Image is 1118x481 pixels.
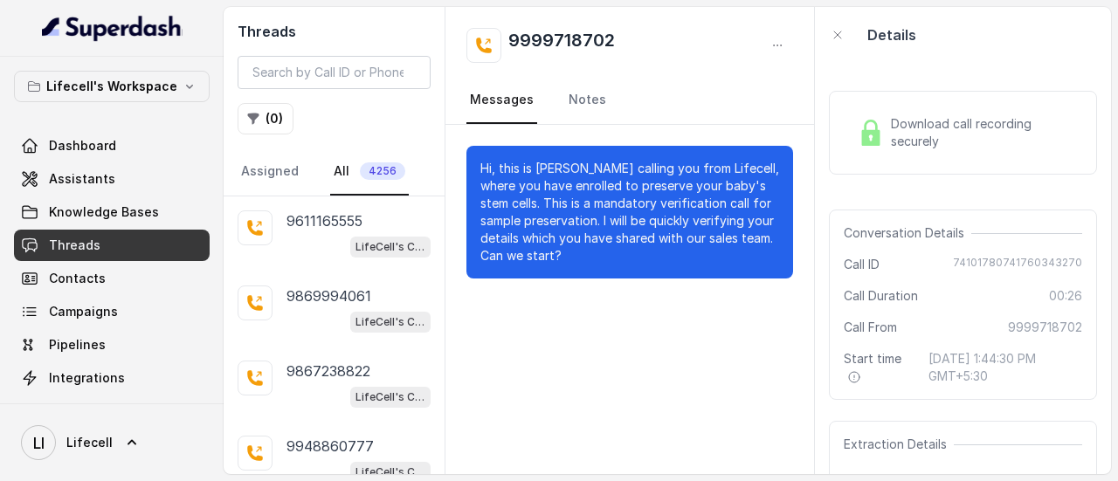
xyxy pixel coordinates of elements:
[49,203,159,221] span: Knowledge Bases
[953,256,1082,273] span: 74101780741760343270
[49,137,116,155] span: Dashboard
[42,14,183,42] img: light.svg
[844,436,954,453] span: Extraction Details
[286,361,370,381] p: 9867238822
[14,418,210,467] a: Lifecell
[66,434,113,451] span: Lifecell
[891,115,1075,150] span: Download call recording securely
[844,350,914,385] span: Start time
[360,162,405,180] span: 4256
[49,270,106,287] span: Contacts
[1049,287,1082,305] span: 00:26
[286,210,362,231] p: 9611165555
[1008,319,1082,336] span: 9999718702
[480,160,779,265] p: Hi, this is [PERSON_NAME] calling you from Lifecell, where you have enrolled to preserve your bab...
[466,77,793,124] nav: Tabs
[286,436,374,457] p: 9948860777
[238,21,431,42] h2: Threads
[238,148,302,196] a: Assigned
[14,230,210,261] a: Threads
[355,388,425,406] p: LifeCell's Call Assistant
[14,71,210,102] button: Lifecell's Workspace
[49,369,125,387] span: Integrations
[238,148,431,196] nav: Tabs
[14,362,210,394] a: Integrations
[14,263,210,294] a: Contacts
[49,303,118,320] span: Campaigns
[844,287,918,305] span: Call Duration
[14,395,210,427] a: API Settings
[355,464,425,481] p: LifeCell's Call Assistant
[14,296,210,327] a: Campaigns
[508,28,615,63] h2: 9999718702
[928,350,1082,385] span: [DATE] 1:44:30 PM GMT+5:30
[49,402,125,420] span: API Settings
[844,256,880,273] span: Call ID
[14,196,210,228] a: Knowledge Bases
[286,285,371,306] p: 9869994061
[330,148,409,196] a: All4256
[33,434,45,452] text: LI
[14,163,210,195] a: Assistants
[565,77,610,124] a: Notes
[49,336,106,354] span: Pipelines
[844,319,897,336] span: Call From
[46,76,177,97] p: Lifecell's Workspace
[867,24,916,45] p: Details
[238,103,293,134] button: (0)
[844,224,971,242] span: Conversation Details
[49,237,100,254] span: Threads
[14,329,210,361] a: Pipelines
[238,56,431,89] input: Search by Call ID or Phone Number
[49,170,115,188] span: Assistants
[466,77,537,124] a: Messages
[355,238,425,256] p: LifeCell's Call Assistant
[14,130,210,161] a: Dashboard
[858,120,884,146] img: Lock Icon
[355,313,425,331] p: LifeCell's Call Assistant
